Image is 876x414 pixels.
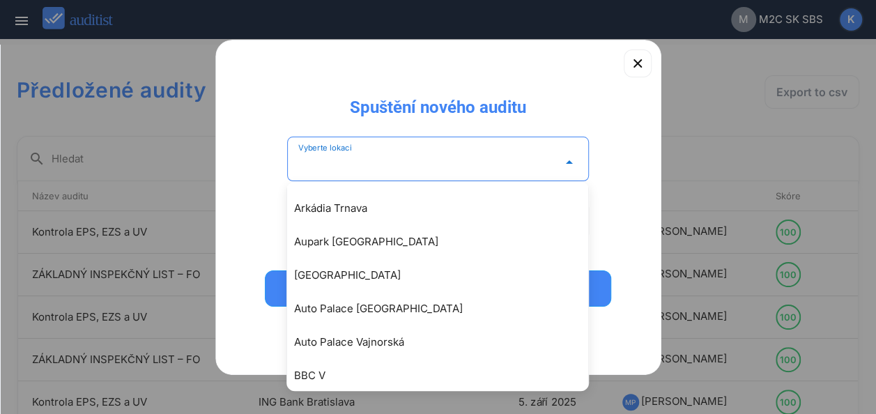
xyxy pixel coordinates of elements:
[294,267,595,284] div: [GEOGRAPHIC_DATA]
[265,270,612,307] button: Spustit audit
[294,334,595,351] div: Auto Palace Vajnorská
[294,367,595,384] div: BBC V
[294,200,595,217] div: Arkádia Trnava
[283,280,594,297] div: Spustit audit
[339,85,537,118] div: Spuštění nového auditu
[561,154,578,171] i: arrow_drop_down
[298,151,559,174] input: Vyberte lokaci
[294,233,595,250] div: Aupark [GEOGRAPHIC_DATA]
[294,300,595,317] div: Auto Palace [GEOGRAPHIC_DATA]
